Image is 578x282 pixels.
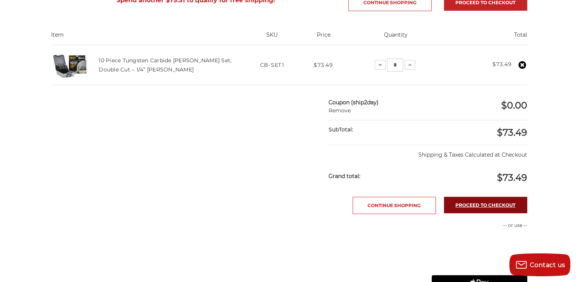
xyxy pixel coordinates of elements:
[243,31,301,45] th: SKU
[329,99,379,106] strong: Coupon (ship2day)
[329,107,351,114] a: Remove
[509,253,570,276] button: Contact us
[387,58,403,71] input: 10 Piece Tungsten Carbide Burr Set, Double Cut – 1/4” Shank Quantity:
[353,197,436,214] a: Continue Shopping
[432,222,527,229] p: -- or use --
[346,31,445,45] th: Quantity
[51,46,89,84] img: BHA Carbide Burr 10 Piece Set, Double Cut with 1/4" Shanks
[301,31,346,45] th: Price
[329,120,428,139] div: SubTotal:
[444,197,527,213] a: Proceed to checkout
[530,261,565,269] span: Contact us
[51,31,244,45] th: Item
[501,100,527,111] span: $0.00
[445,31,527,45] th: Total
[314,62,333,68] span: $73.49
[260,62,284,68] span: CB-SET1
[99,57,232,73] a: 10 Piece Tungsten Carbide [PERSON_NAME] Set, Double Cut – 1/4” [PERSON_NAME]
[432,256,527,271] iframe: PayPal-paylater
[432,237,527,252] iframe: PayPal-paypal
[329,145,527,159] p: Shipping & Taxes Calculated at Checkout
[329,173,360,180] strong: Grand total:
[497,172,527,183] span: $73.49
[497,127,527,138] span: $73.49
[492,61,512,68] strong: $73.49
